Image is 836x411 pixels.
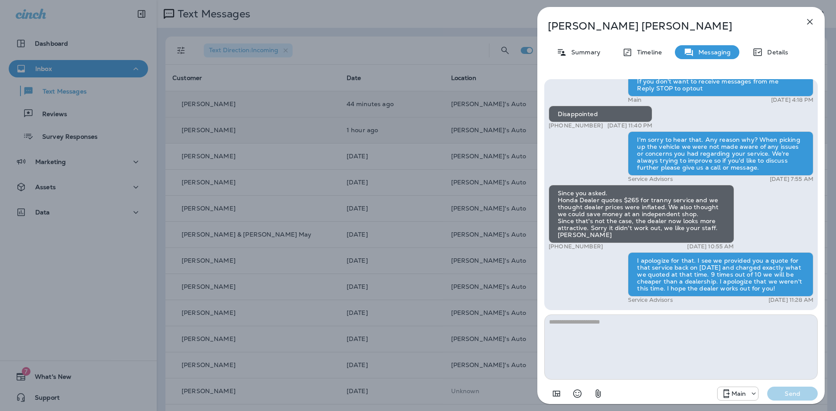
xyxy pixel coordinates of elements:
[771,97,813,104] p: [DATE] 4:18 PM
[548,385,565,402] button: Add in a premade template
[549,185,734,243] div: Since you asked. Honda Dealer quotes $265 for tranny service and we thought dealer prices were in...
[628,297,672,304] p: Service Advisors
[548,20,785,32] p: [PERSON_NAME] [PERSON_NAME]
[549,243,603,250] p: [PHONE_NUMBER]
[628,176,672,183] p: Service Advisors
[569,385,586,402] button: Select an emoji
[628,252,813,297] div: I apologize for that. I see we provided you a quote for that service back on [DATE] and charged e...
[549,106,652,122] div: Disappointed
[718,388,758,399] div: +1 (941) 231-4423
[694,49,731,56] p: Messaging
[628,97,641,104] p: Main
[628,131,813,176] div: I'm sorry to hear that. Any reason why? When picking up the vehicle we were not made aware of any...
[633,49,662,56] p: Timeline
[607,122,652,129] p: [DATE] 11:40 PM
[763,49,788,56] p: Details
[770,176,813,183] p: [DATE] 7:55 AM
[687,243,734,250] p: [DATE] 10:55 AM
[567,49,600,56] p: Summary
[549,122,603,129] p: [PHONE_NUMBER]
[731,390,746,397] p: Main
[769,297,813,304] p: [DATE] 11:28 AM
